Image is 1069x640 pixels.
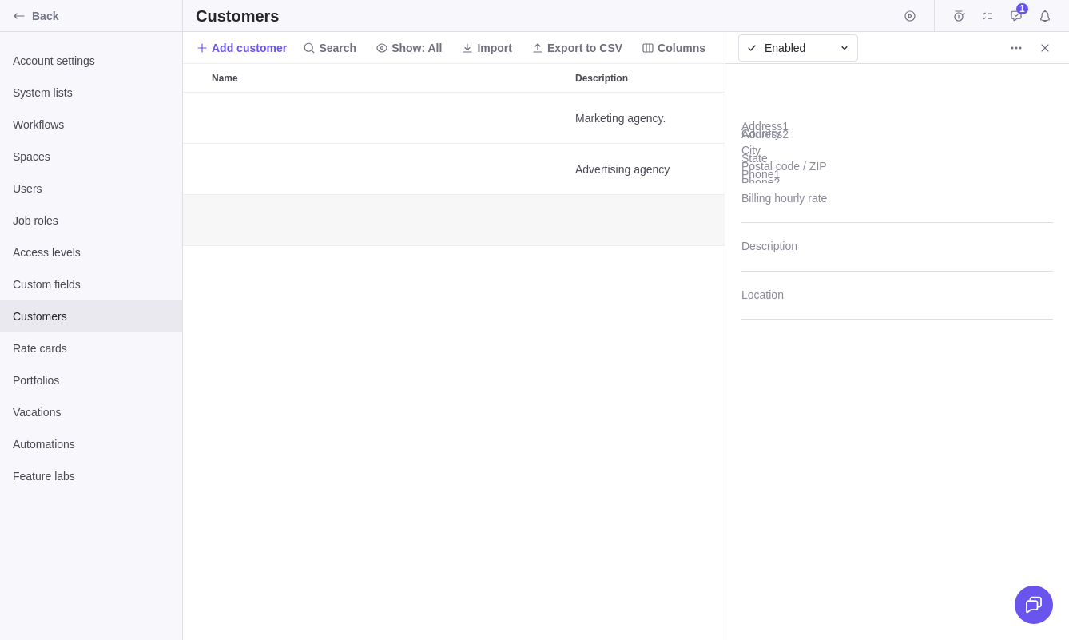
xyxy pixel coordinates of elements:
a: Approval requests [1005,12,1027,25]
span: Advertising agency [575,161,670,177]
span: Vacations [13,404,169,420]
span: Add customer [212,40,287,56]
div: Name [205,144,569,195]
span: Notifications [1034,5,1056,27]
div: Name [205,64,569,92]
textarea: Description [741,231,1053,272]
span: Automations [13,436,169,452]
input: Billing hourly rate [741,183,1053,223]
span: Workflows [13,117,169,133]
span: Name [212,70,238,86]
span: Rate cards [13,340,169,356]
span: Enabled [765,40,805,56]
span: Marketing agency. [575,110,666,126]
span: Customers [13,308,169,324]
span: Import [455,37,519,59]
h2: Customers [196,5,279,27]
span: Account settings [13,53,169,69]
span: System lists [13,85,169,101]
span: Show: All [369,37,448,59]
span: Columns [635,37,712,59]
span: Custom fields [13,276,169,292]
div: grid [183,93,725,640]
span: Search [319,40,356,56]
span: Close [1034,37,1056,59]
span: Feature labs [13,468,169,484]
a: My assignments [976,12,999,25]
span: More actions [1005,37,1027,59]
span: Import [477,40,512,56]
div: Name [205,93,569,144]
span: Search [296,37,363,59]
div: Description [569,64,725,92]
span: Start timer [899,5,921,27]
div: Description [569,195,725,246]
span: Job roles [13,213,169,229]
span: Show: All [391,40,442,56]
span: Back [32,8,176,24]
span: Export to CSV [547,40,622,56]
span: Add customer [196,37,287,59]
span: Access levels [13,244,169,260]
span: Users [13,181,169,197]
span: Description [575,70,628,86]
div: Name [205,195,569,246]
span: My assignments [976,5,999,27]
div: Marketing agency. [569,93,725,143]
span: Portfolios [13,372,169,388]
span: Spaces [13,149,169,165]
div: Description [569,144,725,195]
a: Time logs [948,12,970,25]
span: Approval requests [1005,5,1027,27]
div: Advertising agency [569,144,725,194]
span: Columns [658,40,705,56]
div: Description [569,93,725,144]
span: Time logs [948,5,970,27]
span: Export to CSV [525,37,629,59]
a: Notifications [1034,12,1056,25]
